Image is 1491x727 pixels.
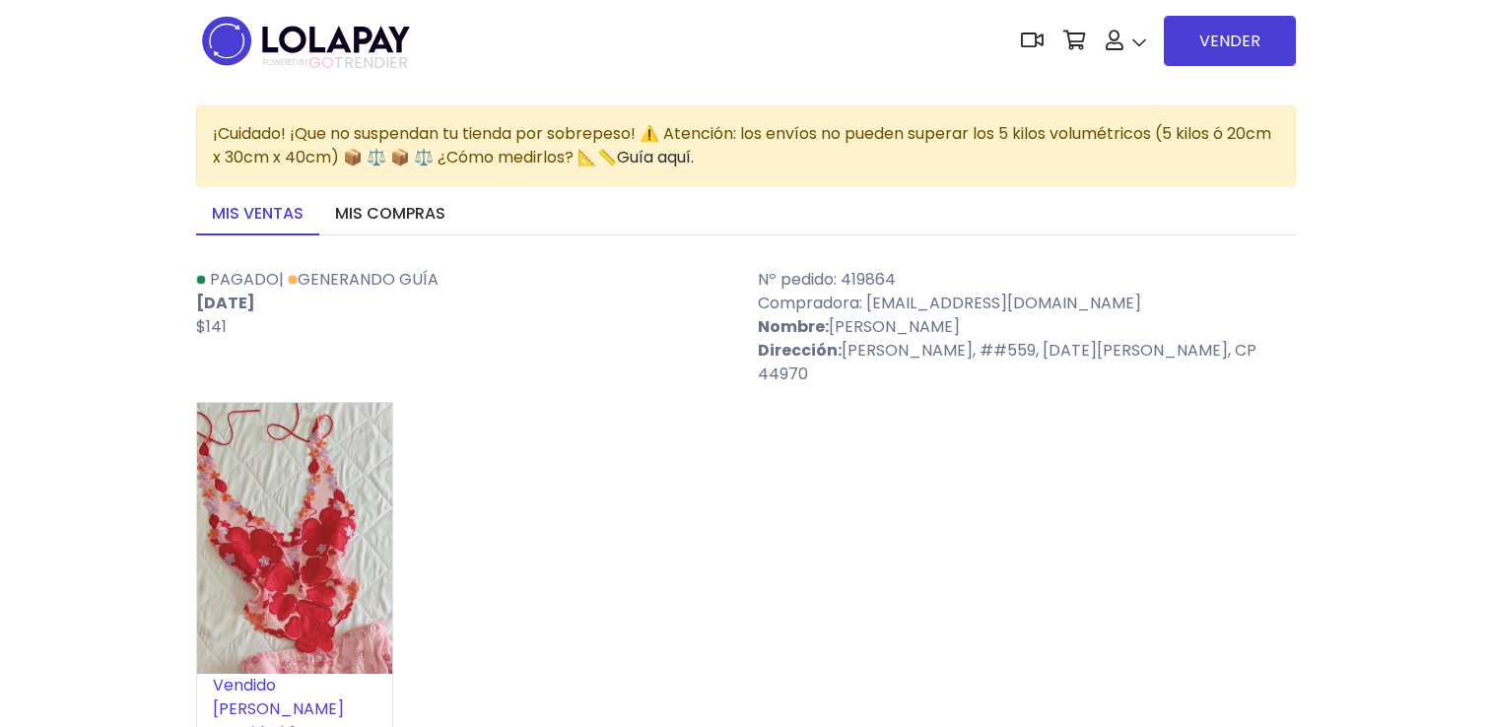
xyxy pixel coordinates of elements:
a: Vendido [PERSON_NAME] [213,674,344,720]
span: ¡Cuidado! ¡Que no suspendan tu tienda por sobrepeso! ⚠️ Atención: los envíos no pueden superar lo... [213,122,1271,168]
div: | [184,268,746,386]
a: Guía aquí. [617,146,694,168]
span: Pagado [210,268,279,291]
a: VENDER [1164,16,1296,66]
p: Compradora: [EMAIL_ADDRESS][DOMAIN_NAME] [758,292,1296,315]
p: [DATE] [196,292,734,315]
p: Nº pedido: 419864 [758,268,1296,292]
span: Generando guía [284,268,439,291]
span: TRENDIER [263,54,408,72]
img: small_1759431658484.jpeg [197,403,392,674]
strong: Dirección: [758,339,842,362]
p: [PERSON_NAME] [758,315,1296,339]
span: $141 [196,315,227,338]
a: Mis ventas [196,194,319,235]
img: logo [196,10,416,72]
a: Mis compras [319,194,461,235]
p: [PERSON_NAME], ##559, [DATE][PERSON_NAME], CP 44970 [758,339,1296,386]
span: POWERED BY [263,57,308,68]
span: GO [308,51,334,74]
strong: Nombre: [758,315,829,338]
